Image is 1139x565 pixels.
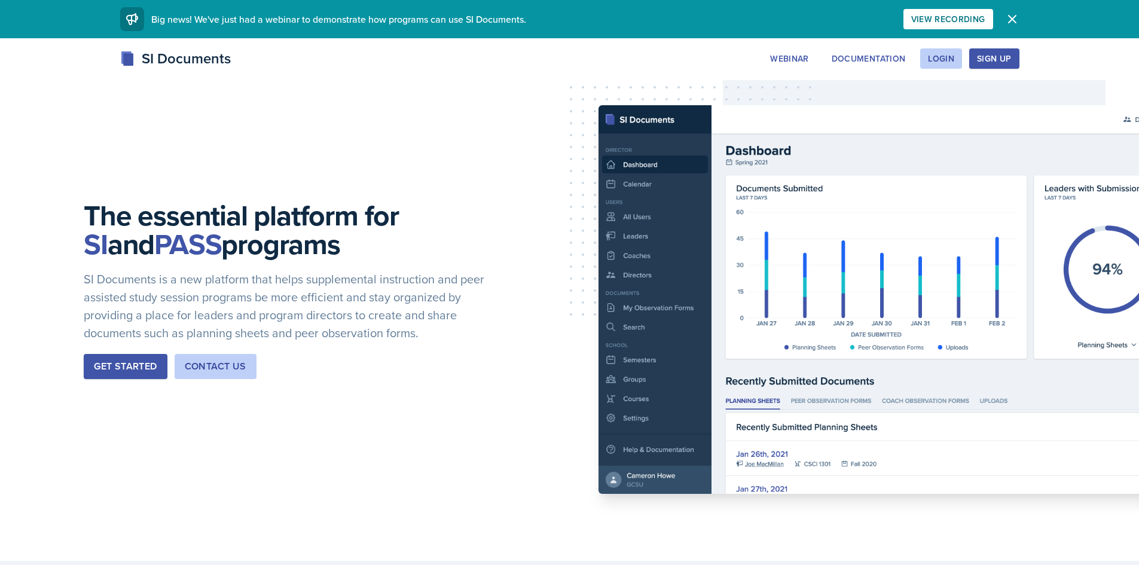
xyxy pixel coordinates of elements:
button: Get Started [84,354,167,379]
span: Big news! We've just had a webinar to demonstrate how programs can use SI Documents. [151,13,526,26]
div: Contact Us [185,359,246,374]
button: Webinar [762,48,816,69]
div: Webinar [770,54,808,63]
button: View Recording [903,9,993,29]
button: Sign Up [969,48,1019,69]
div: View Recording [911,14,985,24]
div: SI Documents [120,48,231,69]
div: Get Started [94,359,157,374]
button: Login [920,48,962,69]
div: Documentation [832,54,906,63]
div: Sign Up [977,54,1011,63]
button: Documentation [824,48,914,69]
button: Contact Us [175,354,256,379]
div: Login [928,54,954,63]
